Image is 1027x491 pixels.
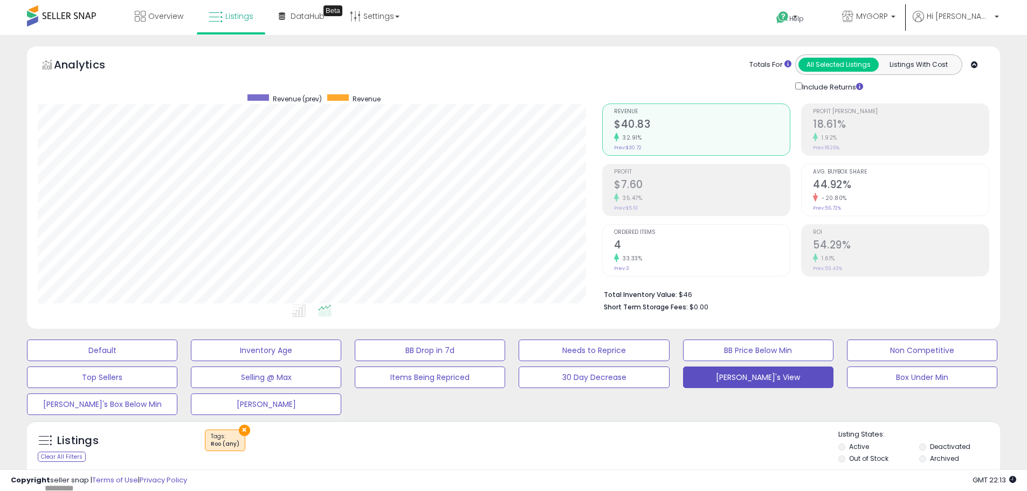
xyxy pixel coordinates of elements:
button: BB Price Below Min [683,340,833,361]
small: Prev: $5.61 [614,205,638,211]
span: Avg. Buybox Share [813,169,989,175]
label: Active [849,442,869,451]
button: Top Sellers [27,366,177,388]
button: [PERSON_NAME]'s Box Below Min [27,393,177,415]
div: Include Returns [787,80,876,93]
div: seller snap | | [11,475,187,486]
button: 30 Day Decrease [519,366,669,388]
button: Non Competitive [847,340,997,361]
span: Revenue [614,109,790,115]
strong: Copyright [11,475,50,485]
small: -20.80% [818,194,847,202]
span: Overview [148,11,183,22]
button: × [239,425,250,436]
div: Clear All Filters [38,452,86,462]
p: Listing States: [838,430,1000,440]
span: Listings [225,11,253,22]
h2: 18.61% [813,118,989,133]
small: Prev: 53.43% [813,265,842,272]
span: 2025-09-13 22:13 GMT [973,475,1016,485]
div: Totals For [749,60,791,70]
b: Short Term Storage Fees: [604,302,688,312]
span: Help [789,14,804,23]
span: Profit [PERSON_NAME] [813,109,989,115]
span: Revenue (prev) [273,94,322,103]
small: Prev: 18.26% [813,144,839,151]
small: 32.91% [619,134,642,142]
span: DataHub [291,11,325,22]
h2: $7.60 [614,178,790,193]
a: Hi [PERSON_NAME] [913,11,999,35]
a: Help [768,3,825,35]
label: Archived [930,454,959,463]
button: Items Being Repriced [355,366,505,388]
button: BB Drop in 7d [355,340,505,361]
label: Out of Stock [849,454,888,463]
button: Inventory Age [191,340,341,361]
h2: 54.29% [813,239,989,253]
button: Box Under Min [847,366,997,388]
button: All Selected Listings [798,58,879,72]
button: Needs to Reprice [519,340,669,361]
small: 33.33% [619,254,642,262]
button: Selling @ Max [191,366,341,388]
h2: 44.92% [813,178,989,193]
button: Default [27,340,177,361]
span: MYGORP [856,11,888,22]
span: ROI [813,230,989,236]
label: Deactivated [930,442,970,451]
a: Privacy Policy [140,475,187,485]
small: 1.61% [818,254,835,262]
button: [PERSON_NAME] [191,393,341,415]
span: Ordered Items [614,230,790,236]
div: Tooltip anchor [323,5,342,16]
span: Tags : [211,432,239,448]
li: $46 [604,287,981,300]
small: Prev: 3 [614,265,629,272]
span: Revenue [353,94,381,103]
small: 35.47% [619,194,642,202]
small: 1.92% [818,134,837,142]
h2: 4 [614,239,790,253]
h5: Listings [57,433,99,448]
h2: $40.83 [614,118,790,133]
span: $0.00 [690,302,708,312]
h5: Analytics [54,57,126,75]
div: Roo (any) [211,440,239,448]
button: Listings With Cost [878,58,959,72]
button: [PERSON_NAME]'s View [683,366,833,388]
a: Terms of Use [92,475,138,485]
i: Get Help [776,11,789,24]
small: Prev: 56.72% [813,205,841,211]
span: Profit [614,169,790,175]
b: Total Inventory Value: [604,290,677,299]
span: Hi [PERSON_NAME] [927,11,991,22]
small: Prev: $30.72 [614,144,642,151]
